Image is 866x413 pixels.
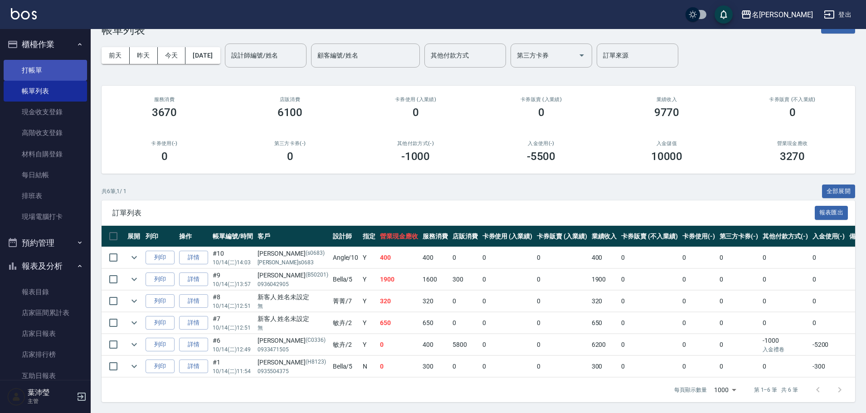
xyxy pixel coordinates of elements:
a: 詳情 [179,251,208,265]
button: expand row [127,294,141,308]
p: 主管 [28,397,74,405]
button: 昨天 [130,47,158,64]
img: Logo [11,8,37,19]
p: 10/14 (二) 12:51 [213,324,253,332]
button: expand row [127,272,141,286]
td: 0 [619,247,680,268]
div: [PERSON_NAME] [258,271,328,280]
td: 0 [810,312,847,334]
button: expand row [127,338,141,351]
td: 6200 [589,334,619,355]
a: 報表匯出 [815,208,848,217]
h2: 店販消費 [238,97,342,102]
td: 0 [378,356,420,377]
th: 操作 [177,226,210,247]
td: 320 [420,291,450,312]
h2: 卡券販賣 (入業績) [489,97,593,102]
td: 0 [480,356,535,377]
a: 詳情 [179,294,208,308]
p: (s0683) [306,249,325,258]
td: 0 [680,291,717,312]
h3: 帳單列表 [102,24,145,36]
h3: 6100 [277,106,303,119]
td: 650 [589,312,619,334]
th: 服務消費 [420,226,450,247]
h3: 0 [287,150,293,163]
td: 0 [480,291,535,312]
td: 0 [619,334,680,355]
button: 列印 [146,338,175,352]
p: (C0336) [306,336,326,345]
td: 0 [378,334,420,355]
td: Angle /10 [331,247,361,268]
td: #10 [210,247,255,268]
button: 列印 [146,294,175,308]
td: 0 [619,291,680,312]
button: [DATE] [185,47,220,64]
td: #9 [210,269,255,290]
button: expand row [127,251,141,264]
div: [PERSON_NAME] [258,358,328,367]
a: 詳情 [179,272,208,287]
a: 互助日報表 [4,365,87,386]
a: 報表目錄 [4,282,87,302]
h3: -5500 [527,150,556,163]
td: 0 [717,291,761,312]
td: 0 [535,291,589,312]
td: 0 [717,269,761,290]
button: 預約管理 [4,231,87,255]
p: 入金禮卷 [763,345,808,354]
a: 詳情 [179,360,208,374]
td: 敏卉 /2 [331,312,361,334]
td: 300 [450,269,480,290]
div: 新客人 姓名未設定 [258,314,328,324]
h2: 其他付款方式(-) [364,141,467,146]
td: Bella /5 [331,269,361,290]
div: 1000 [710,378,740,402]
p: (B50201) [306,271,328,280]
td: 0 [535,334,589,355]
h2: 業績收入 [615,97,719,102]
td: 400 [420,334,450,355]
button: 列印 [146,251,175,265]
p: 第 1–6 筆 共 6 筆 [754,386,798,394]
td: 0 [450,291,480,312]
td: N [360,356,378,377]
td: 0 [619,312,680,334]
td: 400 [420,247,450,268]
td: 0 [619,269,680,290]
th: 卡券使用 (入業績) [480,226,535,247]
td: 敏卉 /2 [331,334,361,355]
td: 0 [810,291,847,312]
td: #1 [210,356,255,377]
td: 0 [535,312,589,334]
h3: 0 [413,106,419,119]
td: 0 [760,312,810,334]
h2: 入金儲值 [615,141,719,146]
div: [PERSON_NAME] [258,336,328,345]
button: 名[PERSON_NAME] [737,5,817,24]
img: Person [7,388,25,406]
h2: 營業現金應收 [740,141,844,146]
td: 1900 [378,269,420,290]
a: 帳單列表 [4,81,87,102]
td: 5800 [450,334,480,355]
h2: 第三方卡券(-) [238,141,342,146]
th: 列印 [143,226,177,247]
button: 列印 [146,316,175,330]
td: 0 [810,247,847,268]
td: 320 [589,291,619,312]
th: 客戶 [255,226,331,247]
h2: 入金使用(-) [489,141,593,146]
div: [PERSON_NAME] [258,249,328,258]
td: 0 [717,356,761,377]
td: 0 [680,356,717,377]
td: 0 [680,269,717,290]
h3: 10000 [651,150,683,163]
td: -1000 [760,334,810,355]
p: (H8123) [306,358,326,367]
td: 0 [717,247,761,268]
p: 10/14 (二) 12:49 [213,345,253,354]
a: 現場電腦打卡 [4,206,87,227]
a: 排班表 [4,185,87,206]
